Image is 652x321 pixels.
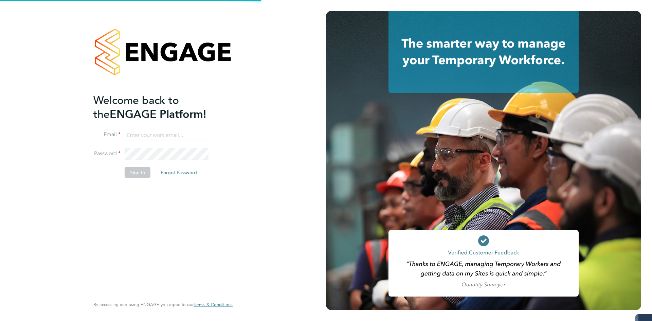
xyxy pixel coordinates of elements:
span: By accessing and using ENGAGE you agree to our [93,302,233,307]
label: Email [93,131,121,138]
span: Welcome back to the [93,93,179,121]
a: Terms & Conditions [194,302,233,307]
button: Sign In [125,167,150,178]
input: Enter your work email... [125,129,209,141]
span: Terms & Conditions [194,302,233,307]
label: Password [93,150,121,157]
button: Forgot Password [155,167,202,178]
h2: ENGAGE Platform! [93,93,226,121]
